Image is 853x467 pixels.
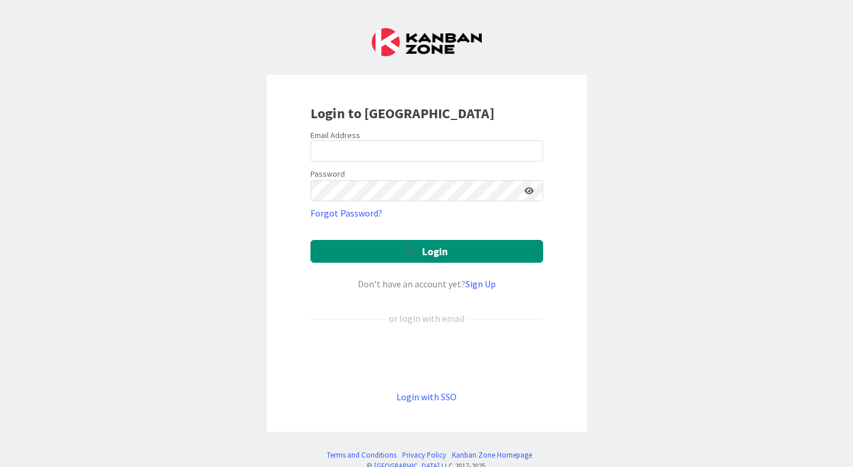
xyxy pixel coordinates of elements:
[305,345,549,370] iframe: Sign in with Google Button
[327,449,396,461] a: Terms and Conditions
[452,449,532,461] a: Kanban Zone Homepage
[310,130,360,140] label: Email Address
[396,391,457,403] a: Login with SSO
[372,28,482,56] img: Kanban Zone
[386,311,468,325] div: or login with email
[310,168,345,180] label: Password
[310,240,543,263] button: Login
[310,206,382,220] a: Forgot Password?
[310,277,543,291] div: Don’t have an account yet?
[465,278,496,290] a: Sign Up
[402,449,446,461] a: Privacy Policy
[310,104,495,122] b: Login to [GEOGRAPHIC_DATA]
